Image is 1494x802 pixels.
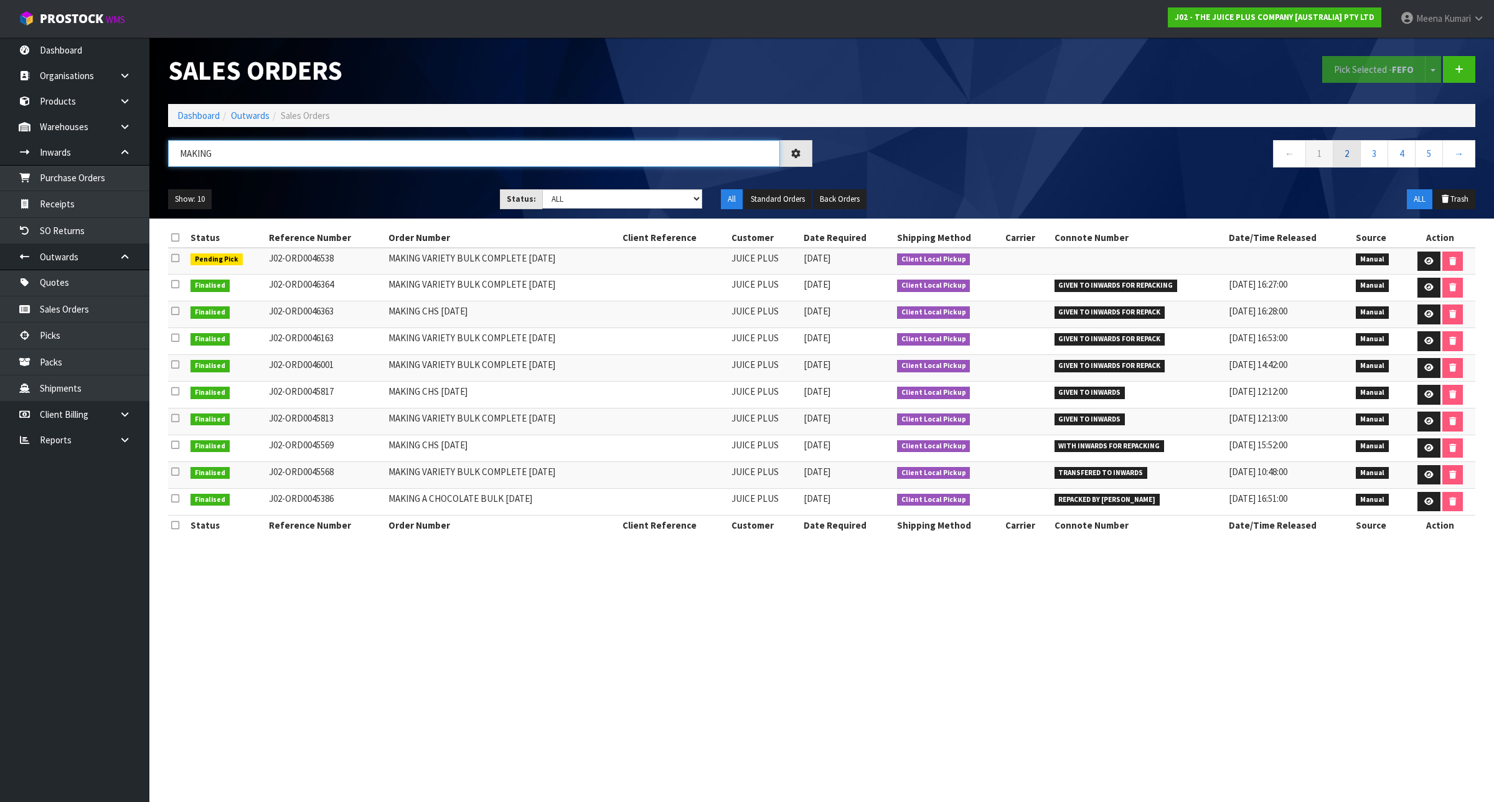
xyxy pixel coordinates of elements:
span: [DATE] 16:27:00 [1229,278,1287,290]
td: J02-ORD0046538 [266,248,385,275]
a: → [1442,140,1475,167]
span: Finalised [190,280,230,292]
span: Manual [1356,387,1389,399]
th: Action [1406,228,1475,248]
td: J02-ORD0046001 [266,355,385,382]
span: Client Local Pickup [897,360,970,372]
span: REPACKED BY [PERSON_NAME] [1055,494,1160,506]
span: Finalised [190,360,230,372]
th: Client Reference [619,228,728,248]
span: [DATE] [804,412,830,424]
img: cube-alt.png [19,11,34,26]
td: J02-ORD0045386 [266,488,385,515]
a: 3 [1360,140,1388,167]
th: Date/Time Released [1226,228,1353,248]
th: Date/Time Released [1226,515,1353,535]
button: Standard Orders [744,189,812,209]
td: J02-ORD0045568 [266,461,385,488]
span: [DATE] [804,278,830,290]
th: Carrier [1002,515,1051,535]
th: Order Number [385,515,619,535]
th: Reference Number [266,228,385,248]
td: JUICE PLUS [728,461,801,488]
td: JUICE PLUS [728,248,801,275]
td: MAKING CHS [DATE] [385,435,619,461]
span: TRANSFERED TO INWARDS [1055,467,1148,479]
span: [DATE] 10:48:00 [1229,466,1287,478]
a: 5 [1415,140,1443,167]
span: Manual [1356,306,1389,319]
span: GIVEN TO INWARDS [1055,413,1125,426]
td: J02-ORD0046163 [266,328,385,355]
button: Trash [1434,189,1475,209]
span: Manual [1356,253,1389,266]
td: MAKING CHS [DATE] [385,382,619,408]
td: MAKING VARIETY BULK COMPLETE [DATE] [385,408,619,435]
a: 1 [1305,140,1333,167]
th: Connote Number [1051,228,1226,248]
button: ALL [1407,189,1432,209]
th: Action [1406,515,1475,535]
th: Carrier [1002,228,1051,248]
td: MAKING VARIETY BULK COMPLETE [DATE] [385,328,619,355]
span: [DATE] [804,252,830,264]
a: ← [1273,140,1306,167]
span: Client Local Pickup [897,413,970,426]
th: Date Required [801,228,894,248]
span: WITH INWARDS FOR REPACKING [1055,440,1165,453]
td: J02-ORD0045569 [266,435,385,461]
span: Sales Orders [281,110,330,121]
span: Finalised [190,467,230,479]
th: Connote Number [1051,515,1226,535]
button: All [721,189,743,209]
strong: FEFO [1392,64,1414,75]
button: Show: 10 [168,189,212,209]
span: Client Local Pickup [897,253,970,266]
td: MAKING A CHOCOLATE BULK [DATE] [385,488,619,515]
th: Customer [728,515,801,535]
th: Client Reference [619,515,728,535]
span: Manual [1356,360,1389,372]
th: Shipping Method [894,515,1002,535]
span: Client Local Pickup [897,387,970,399]
th: Source [1353,228,1405,248]
td: JUICE PLUS [728,488,801,515]
span: [DATE] [804,493,830,504]
span: [DATE] [804,359,830,370]
span: Finalised [190,494,230,506]
td: MAKING VARIETY BULK COMPLETE [DATE] [385,275,619,301]
span: ProStock [40,11,103,27]
th: Status [187,228,266,248]
span: Finalised [190,440,230,453]
th: Source [1353,515,1405,535]
span: [DATE] 14:42:00 [1229,359,1287,370]
span: Manual [1356,280,1389,292]
td: JUICE PLUS [728,382,801,408]
th: Order Number [385,228,619,248]
td: MAKING VARIETY BULK COMPLETE [DATE] [385,355,619,382]
h1: Sales Orders [168,56,812,85]
input: Search sales orders [168,140,780,167]
span: GIVEN TO INWARDS [1055,387,1125,399]
a: Outwards [231,110,270,121]
td: JUICE PLUS [728,435,801,461]
td: J02-ORD0045817 [266,382,385,408]
span: Finalised [190,306,230,319]
span: [DATE] [804,332,830,344]
th: Reference Number [266,515,385,535]
a: 2 [1333,140,1361,167]
span: Pending Pick [190,253,243,266]
span: Manual [1356,494,1389,506]
span: GIVEN TO INWARDS FOR REPACK [1055,306,1165,319]
a: 4 [1388,140,1416,167]
strong: Status: [507,194,536,204]
td: MAKING VARIETY BULK COMPLETE [DATE] [385,248,619,275]
td: MAKING VARIETY BULK COMPLETE [DATE] [385,461,619,488]
span: [DATE] 12:12:00 [1229,385,1287,397]
strong: J02 - THE JUICE PLUS COMPANY [AUSTRALIA] PTY LTD [1175,12,1374,22]
span: Finalised [190,333,230,346]
span: Manual [1356,333,1389,346]
a: Dashboard [177,110,220,121]
a: J02 - THE JUICE PLUS COMPANY [AUSTRALIA] PTY LTD [1168,7,1381,27]
span: Client Local Pickup [897,280,970,292]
